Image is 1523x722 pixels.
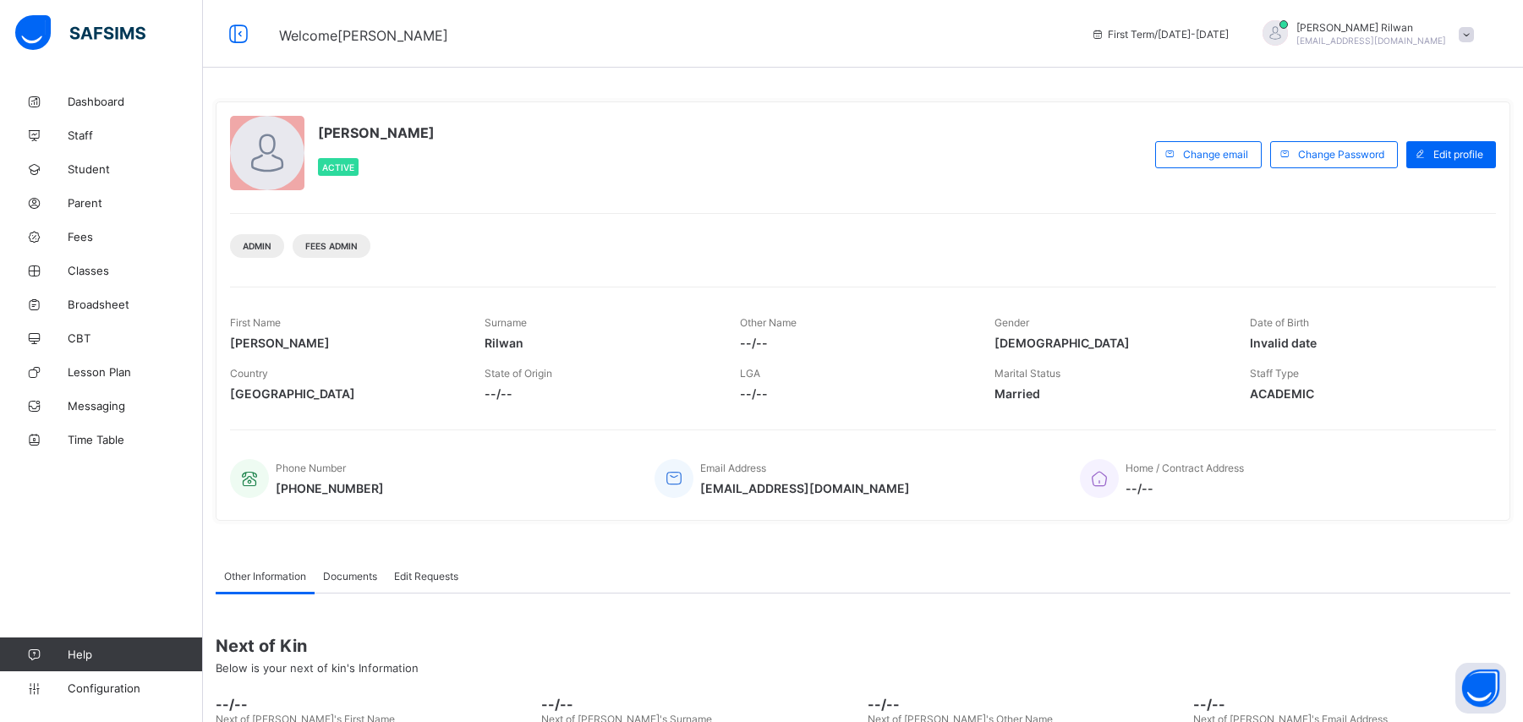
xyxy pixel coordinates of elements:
[1433,148,1483,161] span: Edit profile
[485,336,714,350] span: Rilwan
[700,481,910,495] span: [EMAIL_ADDRESS][DOMAIN_NAME]
[68,230,203,243] span: Fees
[318,124,435,141] span: [PERSON_NAME]
[994,316,1029,329] span: Gender
[1250,367,1299,380] span: Staff Type
[230,336,459,350] span: [PERSON_NAME]
[216,636,1510,656] span: Next of Kin
[541,696,858,713] span: --/--
[994,386,1224,401] span: Married
[68,196,203,210] span: Parent
[740,336,969,350] span: --/--
[15,15,145,51] img: safsims
[1455,663,1506,714] button: Open asap
[305,241,358,251] span: Fees Admin
[230,367,268,380] span: Country
[1250,336,1479,350] span: Invalid date
[485,386,714,401] span: --/--
[1193,696,1510,713] span: --/--
[1091,28,1229,41] span: session/term information
[740,316,797,329] span: Other Name
[68,681,202,695] span: Configuration
[216,661,419,675] span: Below is your next of kin's Information
[868,696,1185,713] span: --/--
[740,367,760,380] span: LGA
[68,365,203,379] span: Lesson Plan
[230,316,281,329] span: First Name
[485,367,552,380] span: State of Origin
[1126,462,1244,474] span: Home / Contract Address
[68,399,203,413] span: Messaging
[68,95,203,108] span: Dashboard
[68,298,203,311] span: Broadsheet
[1250,316,1309,329] span: Date of Birth
[68,331,203,345] span: CBT
[994,367,1060,380] span: Marital Status
[276,462,346,474] span: Phone Number
[279,27,448,44] span: Welcome [PERSON_NAME]
[1296,36,1446,46] span: [EMAIL_ADDRESS][DOMAIN_NAME]
[1298,148,1384,161] span: Change Password
[323,570,377,583] span: Documents
[1246,20,1482,48] div: Aisha HajjaRilwan
[243,241,271,251] span: Admin
[1250,386,1479,401] span: ACADEMIC
[1183,148,1248,161] span: Change email
[276,481,384,495] span: [PHONE_NUMBER]
[224,570,306,583] span: Other Information
[322,162,354,172] span: Active
[1126,481,1244,495] span: --/--
[68,648,202,661] span: Help
[394,570,458,583] span: Edit Requests
[68,129,203,142] span: Staff
[68,433,203,446] span: Time Table
[230,386,459,401] span: [GEOGRAPHIC_DATA]
[216,696,533,713] span: --/--
[700,462,766,474] span: Email Address
[994,336,1224,350] span: [DEMOGRAPHIC_DATA]
[68,264,203,277] span: Classes
[1296,21,1446,34] span: [PERSON_NAME] Rilwan
[485,316,527,329] span: Surname
[68,162,203,176] span: Student
[740,386,969,401] span: --/--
